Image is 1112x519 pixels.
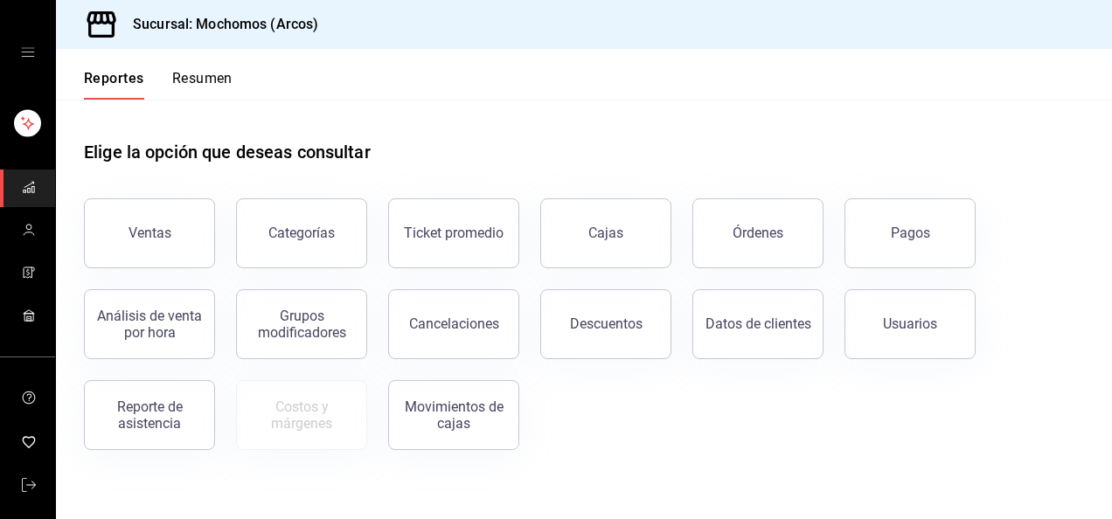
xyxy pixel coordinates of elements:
div: Ticket promedio [404,225,504,241]
button: Movimientos de cajas [388,380,519,450]
div: Cancelaciones [409,315,499,332]
button: Resumen [172,70,233,100]
div: Movimientos de cajas [400,398,508,432]
button: Usuarios [844,289,976,359]
div: Órdenes [733,225,783,241]
button: Grupos modificadores [236,289,367,359]
button: Contrata inventarios para ver este reporte [236,380,367,450]
button: Descuentos [540,289,671,359]
button: Datos de clientes [692,289,824,359]
button: Ventas [84,198,215,268]
button: Reporte de asistencia [84,380,215,450]
div: Descuentos [570,315,643,332]
button: Categorías [236,198,367,268]
div: Análisis de venta por hora [95,308,204,341]
button: Órdenes [692,198,824,268]
button: Ticket promedio [388,198,519,268]
button: Reportes [84,70,144,100]
div: Reporte de asistencia [95,398,204,432]
button: Cancelaciones [388,289,519,359]
h3: Sucursal: Mochomos (Arcos) [119,14,318,35]
button: Pagos [844,198,976,268]
div: Categorías [268,225,335,241]
button: open drawer [21,45,35,59]
h1: Elige la opción que deseas consultar [84,139,371,165]
div: Cajas [588,223,624,244]
div: Usuarios [883,315,937,332]
div: Grupos modificadores [247,308,356,341]
div: Pagos [891,225,930,241]
button: Análisis de venta por hora [84,289,215,359]
div: Datos de clientes [705,315,811,332]
div: Ventas [129,225,171,241]
a: Cajas [540,198,671,268]
div: navigation tabs [84,70,233,100]
div: Costos y márgenes [247,398,356,432]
